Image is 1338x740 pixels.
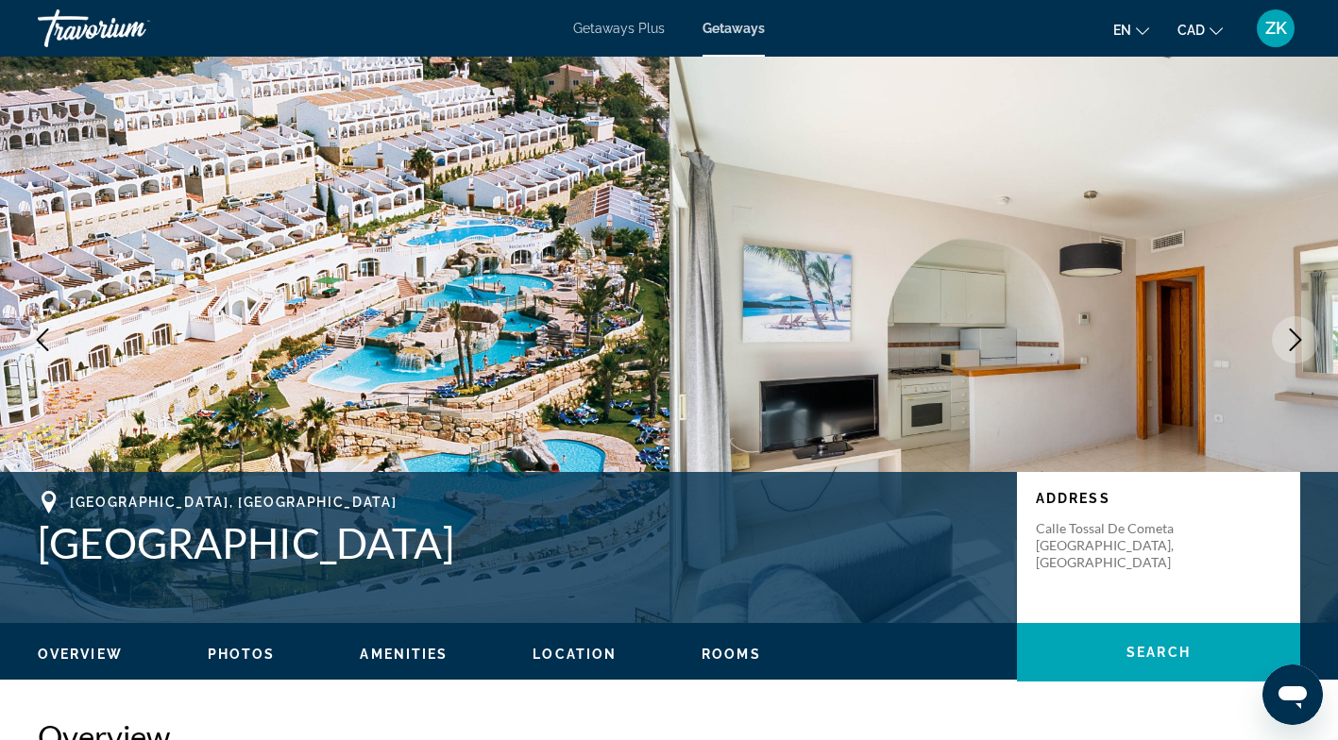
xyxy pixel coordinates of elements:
[70,495,397,510] span: [GEOGRAPHIC_DATA], [GEOGRAPHIC_DATA]
[703,21,765,36] a: Getaways
[533,647,617,662] span: Location
[38,4,227,53] a: Travorium
[702,647,761,662] span: Rooms
[208,646,276,663] button: Photos
[360,647,448,662] span: Amenities
[702,646,761,663] button: Rooms
[1177,23,1205,38] span: CAD
[208,647,276,662] span: Photos
[38,647,123,662] span: Overview
[1262,664,1323,725] iframe: Button to launch messaging window
[533,646,617,663] button: Location
[38,518,998,567] h1: [GEOGRAPHIC_DATA]
[19,316,66,363] button: Previous image
[1113,23,1131,38] span: en
[1177,16,1223,43] button: Change currency
[1126,645,1191,660] span: Search
[1017,623,1300,681] button: Search
[1036,520,1187,571] p: Calle Tossal de Cometa [GEOGRAPHIC_DATA], [GEOGRAPHIC_DATA]
[573,21,665,36] a: Getaways Plus
[1113,16,1149,43] button: Change language
[1272,316,1319,363] button: Next image
[1265,19,1287,38] span: ZK
[1036,491,1281,506] p: Address
[38,646,123,663] button: Overview
[360,646,448,663] button: Amenities
[1251,8,1300,48] button: User Menu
